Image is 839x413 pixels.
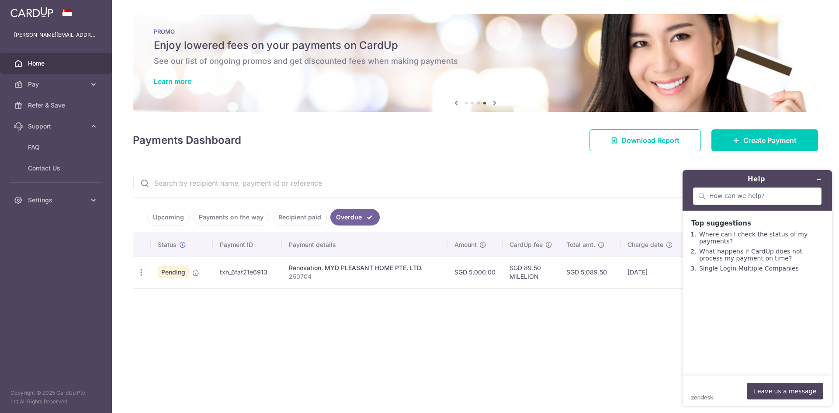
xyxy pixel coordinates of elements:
[559,256,621,288] td: SGD 5,089.50
[158,266,189,278] span: Pending
[447,256,503,288] td: SGD 5,000.00
[20,6,38,14] span: Help
[10,7,53,17] img: CardUp
[147,209,190,226] a: Upcoming
[743,135,797,146] span: Create Payment
[289,272,440,281] p: 250704
[28,196,86,205] span: Settings
[28,101,86,110] span: Refer & Save
[454,240,477,249] span: Amount
[621,256,687,288] td: [DATE]
[289,264,440,272] div: Renovation. MYD PLEASANT HOME PTE. LTD.
[28,143,86,152] span: FAQ
[503,256,559,288] td: SGD 89.50 MILELION
[154,77,191,86] a: Learn more
[133,169,797,197] input: Search by recipient name, payment id or reference
[133,14,818,112] img: Latest Promos banner
[213,256,282,288] td: txn_6faf21e6913
[330,209,380,226] a: Overdue
[28,59,86,68] span: Home
[273,209,327,226] a: Recipient paid
[28,122,86,131] span: Support
[621,135,680,146] span: Download Report
[133,132,241,148] h4: Payments Dashboard
[282,233,447,256] th: Payment details
[566,240,595,249] span: Total amt.
[510,240,543,249] span: CardUp fee
[676,163,839,413] iframe: Find more information here
[628,240,663,249] span: Charge date
[154,28,797,35] p: PROMO
[14,31,98,39] p: [PERSON_NAME][EMAIL_ADDRESS][PERSON_NAME][DOMAIN_NAME]
[158,240,177,249] span: Status
[28,80,86,89] span: Pay
[711,129,818,151] a: Create Payment
[193,209,269,226] a: Payments on the way
[589,129,701,151] a: Download Report
[213,233,282,256] th: Payment ID
[154,56,797,66] h6: See our list of ongoing promos and get discounted fees when making payments
[154,38,797,52] h5: Enjoy lowered fees on your payments on CardUp
[28,164,86,173] span: Contact Us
